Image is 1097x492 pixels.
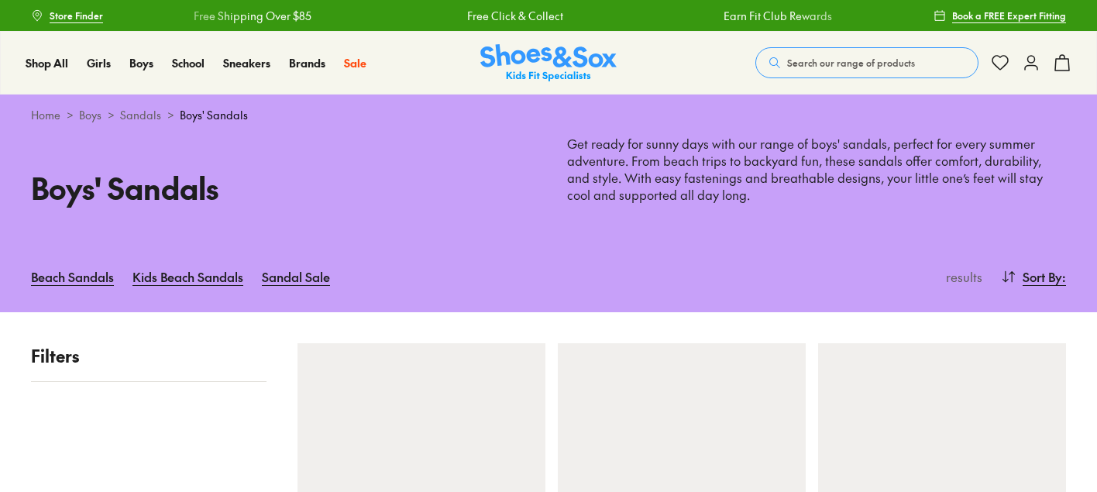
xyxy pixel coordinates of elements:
[223,55,270,71] a: Sneakers
[79,107,101,123] a: Boys
[480,44,617,82] a: Shoes & Sox
[31,260,114,294] a: Beach Sandals
[787,56,915,70] span: Search our range of products
[952,9,1066,22] span: Book a FREE Expert Fitting
[1023,267,1062,286] span: Sort By
[26,55,68,71] a: Shop All
[50,9,103,22] span: Store Finder
[1001,260,1066,294] button: Sort By:
[480,44,617,82] img: SNS_Logo_Responsive.svg
[31,107,60,123] a: Home
[180,107,248,123] span: Boys' Sandals
[289,55,325,71] a: Brands
[31,343,267,369] p: Filters
[1062,267,1066,286] span: :
[344,55,366,71] a: Sale
[466,8,562,24] a: Free Click & Collect
[31,107,1066,123] div: > > >
[129,55,153,71] a: Boys
[262,260,330,294] a: Sandal Sale
[934,2,1066,29] a: Book a FREE Expert Fitting
[755,47,978,78] button: Search our range of products
[132,260,243,294] a: Kids Beach Sandals
[87,55,111,71] a: Girls
[723,8,831,24] a: Earn Fit Club Rewards
[31,2,103,29] a: Store Finder
[31,166,530,210] h1: Boys' Sandals
[567,136,1066,204] p: Get ready for sunny days with our range of boys' sandals, perfect for every summer adventure. Fro...
[940,267,982,286] p: results
[120,107,161,123] a: Sandals
[193,8,311,24] a: Free Shipping Over $85
[172,55,205,71] a: School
